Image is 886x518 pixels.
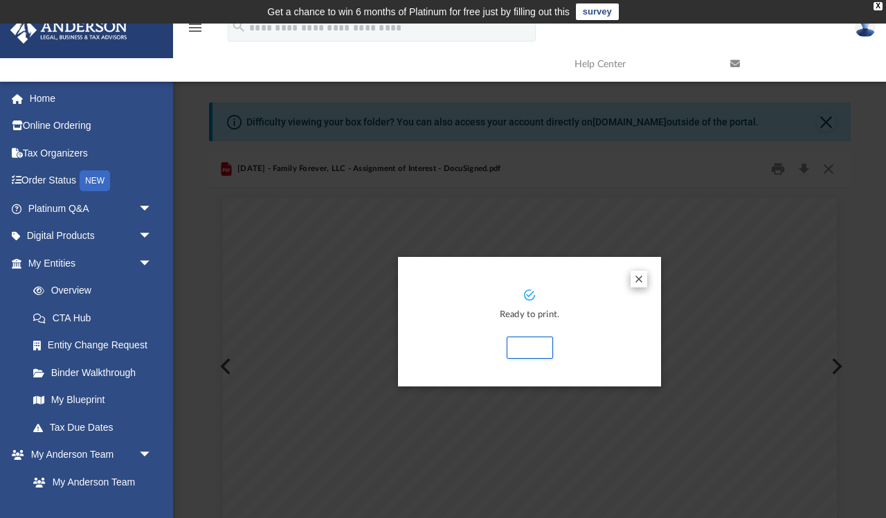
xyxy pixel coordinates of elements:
[231,19,246,34] i: search
[19,277,173,305] a: Overview
[874,2,883,10] div: close
[267,3,570,20] div: Get a chance to win 6 months of Platinum for free just by filling out this
[10,84,173,112] a: Home
[6,17,132,44] img: Anderson Advisors Platinum Portal
[10,441,166,469] a: My Anderson Teamarrow_drop_down
[412,307,647,323] p: Ready to print.
[19,332,173,359] a: Entity Change Request
[187,26,204,36] a: menu
[187,19,204,36] i: menu
[576,3,619,20] a: survey
[10,222,173,250] a: Digital Productsarrow_drop_down
[10,112,173,140] a: Online Ordering
[10,139,173,167] a: Tax Organizers
[138,249,166,278] span: arrow_drop_down
[10,249,173,277] a: My Entitiesarrow_drop_down
[138,441,166,470] span: arrow_drop_down
[10,195,173,222] a: Platinum Q&Aarrow_drop_down
[10,167,173,195] a: Order StatusNEW
[138,222,166,251] span: arrow_drop_down
[19,468,159,496] a: My Anderson Team
[19,413,173,441] a: Tax Due Dates
[19,386,166,414] a: My Blueprint
[19,304,173,332] a: CTA Hub
[507,337,553,359] button: Print
[138,195,166,223] span: arrow_drop_down
[855,17,876,37] img: User Pic
[80,170,110,191] div: NEW
[19,359,173,386] a: Binder Walkthrough
[564,37,720,91] a: Help Center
